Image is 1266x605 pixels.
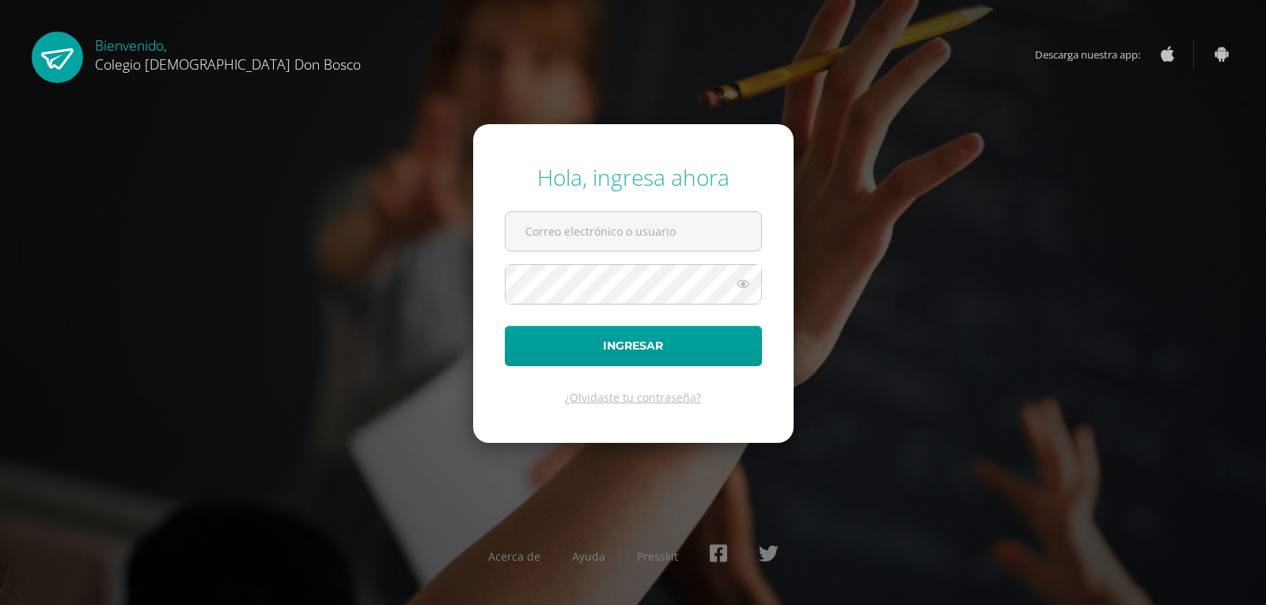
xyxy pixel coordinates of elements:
div: Hola, ingresa ahora [505,162,762,192]
a: Ayuda [572,549,605,564]
a: Acerca de [488,549,540,564]
a: Presskit [637,549,678,564]
div: Bienvenido, [95,32,361,74]
input: Correo electrónico o usuario [506,212,761,251]
button: Ingresar [505,326,762,366]
span: Descarga nuestra app: [1035,40,1156,70]
span: Colegio [DEMOGRAPHIC_DATA] Don Bosco [95,55,361,74]
a: ¿Olvidaste tu contraseña? [565,390,701,405]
